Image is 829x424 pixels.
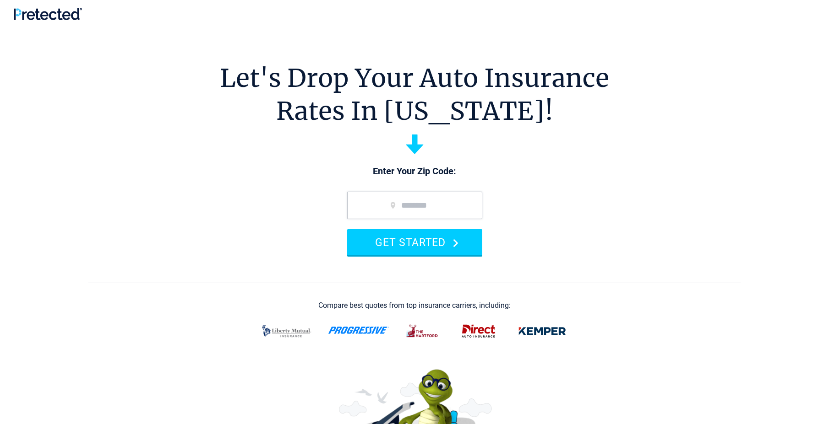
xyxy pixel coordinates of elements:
img: Pretected Logo [14,8,82,20]
img: kemper [512,319,573,343]
p: Enter Your Zip Code: [338,165,491,178]
img: direct [456,319,501,343]
h1: Let's Drop Your Auto Insurance Rates In [US_STATE]! [220,62,609,128]
img: liberty [256,319,317,343]
img: thehartford [400,319,445,343]
input: zip code [347,192,482,219]
img: progressive [328,327,389,334]
button: GET STARTED [347,229,482,255]
div: Compare best quotes from top insurance carriers, including: [318,301,511,310]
